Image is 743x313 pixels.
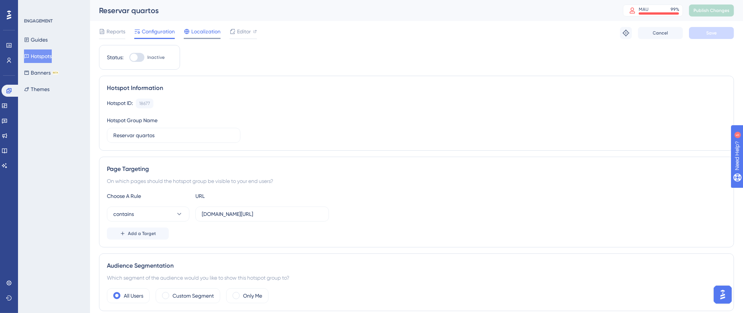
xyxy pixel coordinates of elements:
[24,33,48,46] button: Guides
[107,192,189,201] div: Choose A Rule
[671,6,679,12] div: 99 %
[139,100,150,106] div: 18677
[107,99,133,108] div: Hotspot ID:
[52,4,54,10] div: 5
[243,291,262,300] label: Only Me
[99,5,604,16] div: Reservar quartos
[147,54,165,60] span: Inactive
[107,84,726,93] div: Hotspot Information
[24,49,52,63] button: Hotspots
[107,165,726,174] div: Page Targeting
[107,53,123,62] div: Status:
[124,291,143,300] label: All Users
[237,27,251,36] span: Editor
[24,66,59,79] button: BannersBETA
[653,30,668,36] span: Cancel
[107,177,726,186] div: On which pages should the hotspot group be visible to your end users?
[113,210,134,219] span: contains
[24,82,50,96] button: Themes
[173,291,214,300] label: Custom Segment
[107,228,169,240] button: Add a Target
[195,192,278,201] div: URL
[689,4,734,16] button: Publish Changes
[52,71,59,75] div: BETA
[191,27,221,36] span: Localization
[18,2,47,11] span: Need Help?
[711,283,734,306] iframe: UserGuiding AI Assistant Launcher
[107,116,158,125] div: Hotspot Group Name
[107,261,726,270] div: Audience Segmentation
[107,27,125,36] span: Reports
[706,30,717,36] span: Save
[202,210,323,218] input: yourwebsite.com/path
[142,27,175,36] span: Configuration
[693,7,729,13] span: Publish Changes
[113,131,234,139] input: Type your Hotspot Group Name here
[128,231,156,237] span: Add a Target
[689,27,734,39] button: Save
[639,6,648,12] div: MAU
[638,27,683,39] button: Cancel
[107,207,189,222] button: contains
[24,18,53,24] div: ENGAGEMENT
[107,273,726,282] div: Which segment of the audience would you like to show this hotspot group to?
